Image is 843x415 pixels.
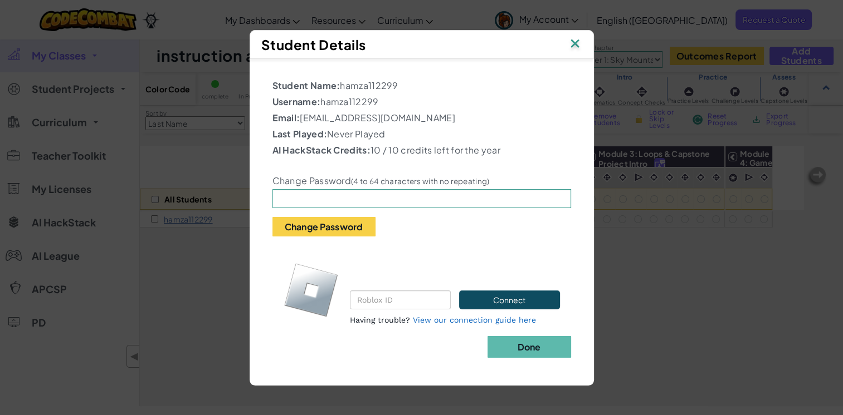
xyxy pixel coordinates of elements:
small: (4 to 64 characters with no repeating) [351,176,489,186]
b: Username: [272,96,321,107]
a: View our connection guide here [413,315,536,324]
b: Done [517,341,540,353]
p: hamza112299 [272,95,571,108]
button: Change Password [272,217,376,236]
input: Roblox ID [350,290,451,309]
p: hamza112299 [272,79,571,92]
p: Never Played [272,127,571,141]
button: Connect [459,290,559,309]
p: 10 / 10 credits left for the year [272,144,571,157]
b: Email: [272,112,300,123]
button: Done [488,336,571,358]
p: [EMAIL_ADDRESS][DOMAIN_NAME] [272,111,571,125]
span: Student Details [261,36,366,53]
b: Last Played: [272,128,328,140]
b: AI HackStack Credits: [272,144,371,156]
img: IconClose.svg [568,36,582,53]
b: Student Name: [272,80,340,91]
label: Change Password [272,175,490,186]
span: Having trouble? [350,315,410,324]
p: Connect the student's CodeCombat and Roblox accounts. [350,256,560,283]
img: roblox-logo.svg [284,263,339,318]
